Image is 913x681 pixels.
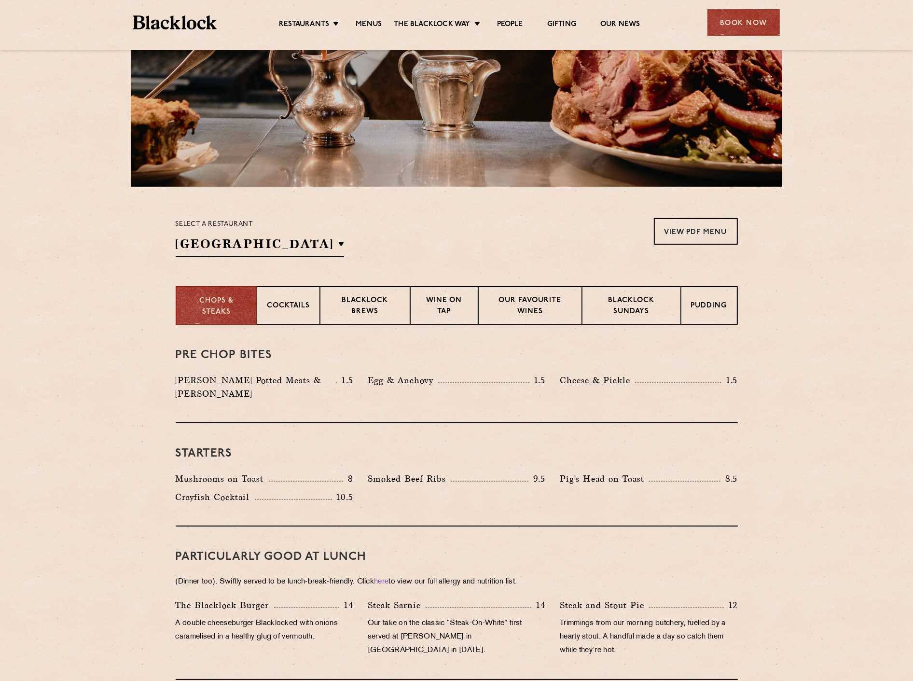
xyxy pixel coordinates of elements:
p: Pudding [691,301,727,313]
p: 8 [343,473,353,485]
a: The Blacklock Way [394,20,470,30]
h3: Pre Chop Bites [176,349,738,361]
p: 14 [531,599,545,612]
p: 10.5 [332,491,353,503]
p: Wine on Tap [420,295,468,318]
p: 14 [339,599,353,612]
a: Gifting [547,20,576,30]
p: Cocktails [267,301,310,313]
p: 1.5 [529,374,546,387]
p: Crayfish Cocktail [176,490,255,504]
p: Steak Sarnie [368,598,426,612]
a: Menus [356,20,382,30]
img: BL_Textured_Logo-footer-cropped.svg [133,15,217,29]
a: People [497,20,523,30]
p: Our take on the classic “Steak-On-White” first served at [PERSON_NAME] in [GEOGRAPHIC_DATA] in [D... [368,617,545,657]
div: Book Now [707,9,780,36]
p: Blacklock Sundays [592,295,670,318]
p: 12 [724,599,738,612]
p: Cheese & Pickle [560,374,635,387]
h3: Starters [176,447,738,460]
p: Egg & Anchovy [368,374,438,387]
p: 1.5 [337,374,353,387]
p: Pig's Head on Toast [560,472,649,486]
a: here [374,578,388,585]
p: 8.5 [720,473,738,485]
p: [PERSON_NAME] Potted Meats & [PERSON_NAME] [176,374,336,401]
p: Mushrooms on Toast [176,472,269,486]
p: (Dinner too). Swiftly served to be lunch-break-friendly. Click to view our full allergy and nutri... [176,575,738,589]
p: A double cheeseburger Blacklocked with onions caramelised in a healthy glug of vermouth. [176,617,353,644]
p: Steak and Stout Pie [560,598,649,612]
a: Restaurants [279,20,329,30]
p: The Blacklock Burger [176,598,274,612]
a: Our News [600,20,640,30]
h2: [GEOGRAPHIC_DATA] [176,236,345,257]
p: Chops & Steaks [186,296,247,318]
p: Trimmings from our morning butchery, fuelled by a hearty stout. A handful made a day so catch the... [560,617,737,657]
p: 9.5 [528,473,546,485]
p: Smoked Beef Ribs [368,472,451,486]
h3: PARTICULARLY GOOD AT LUNCH [176,551,738,563]
a: View PDF Menu [654,218,738,245]
p: Select a restaurant [176,218,345,231]
p: Our favourite wines [488,295,572,318]
p: 1.5 [721,374,738,387]
p: Blacklock Brews [330,295,401,318]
